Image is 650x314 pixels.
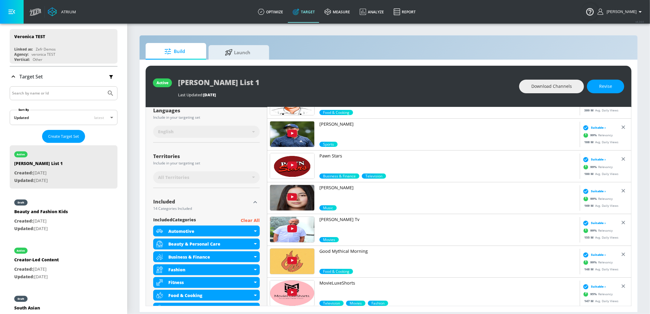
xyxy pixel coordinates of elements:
a: Report [389,1,421,23]
span: Food & Cooking [319,110,353,115]
a: Analyze [355,1,389,23]
div: Linked as: [14,47,33,52]
div: Relevancy [581,162,613,171]
span: 99 % [590,133,598,137]
div: Avg. Daily Views [581,171,619,176]
div: Target Set [10,67,117,87]
div: draft [18,201,24,204]
a: [PERSON_NAME] [319,121,577,142]
p: Clear All [241,217,260,224]
a: optimize [253,1,288,23]
img: UUxcwb1pqg2BtlR1AWSEX-MA [270,280,314,306]
div: Suitable › [581,252,606,258]
button: Revise [587,80,624,93]
div: Food & Cooking [168,293,252,298]
div: Suitable › [581,124,606,131]
img: UUypAoMCRQuNL2RBwy-x4oQg [270,217,314,242]
span: Music [319,205,337,210]
span: Revise [599,83,612,90]
div: active [17,249,25,252]
span: Suitable › [591,221,606,225]
div: 70.0% [368,301,388,306]
span: Launch [215,45,261,60]
span: Build [152,44,198,59]
div: Veronica TESTLinked as:Zefr DemosAgency:veronica TESTVertical:Other [10,29,117,64]
p: Pawn Stars [319,153,577,159]
div: Health & Wellness [153,303,260,314]
span: 99 % [590,228,598,233]
span: Suitable › [591,157,606,162]
div: Other [33,57,42,62]
span: 380 M [584,108,595,112]
span: Television [362,174,386,179]
div: Avg. Daily Views [581,203,619,208]
span: v 4.24.0 [635,20,644,23]
span: 148 M [584,267,595,271]
div: Last Updated: [178,92,513,98]
div: Beauty & Personal Care [153,239,260,250]
p: [DATE] [14,217,68,225]
div: activeCreator-Led ContentCreated:[DATE]Updated:[DATE] [10,242,117,285]
p: [DATE] [14,273,59,281]
label: Sort By [17,108,30,112]
span: Suitable › [591,253,606,257]
p: [PERSON_NAME] [319,185,577,191]
a: [PERSON_NAME] Tv [319,216,577,237]
span: Movies [319,237,339,242]
div: Avg. Daily Views [581,235,619,240]
div: draftBeauty and Fashion KidsCreated:[DATE]Updated:[DATE] [10,193,117,237]
span: Suitable › [591,284,606,289]
button: [PERSON_NAME] [598,8,644,15]
p: Good Mythical Morning [319,248,577,254]
div: 14 Categories Included [153,207,251,210]
a: Target [288,1,320,23]
div: Updated [14,115,29,120]
div: Zefr Demos [36,47,56,52]
span: English [158,129,173,135]
span: 155 M [584,235,595,239]
div: Avg. Daily Views [581,299,619,303]
p: MovieLuxeShorts [319,280,577,286]
img: UUmyjVwYZbp5YPYTUyeopO2g [270,153,314,179]
div: Business & Finance [153,251,260,262]
div: Included [153,199,251,204]
span: [DATE] [203,92,216,98]
span: Create Target Set [48,133,79,140]
div: Relevancy [581,131,613,140]
div: Relevancy [581,226,613,235]
div: veronica TEST [31,52,55,57]
span: Created: [14,266,33,272]
div: 99.0% [319,205,337,210]
div: English [153,126,260,138]
p: Target Set [19,73,43,80]
button: Download Channels [519,80,584,93]
span: All Territories [158,174,189,180]
span: Sports [319,142,338,147]
span: latest [94,115,104,120]
div: Veronica TEST [14,34,45,39]
span: Created: [14,218,33,224]
div: Atrium [59,9,76,15]
div: active [157,80,168,85]
img: UU4PooiX37Pld1T8J5SYT-SQ [270,249,314,274]
div: Relevancy [581,258,613,267]
div: 99.0% [362,174,386,179]
p: [PERSON_NAME] [319,121,577,127]
a: MovieLuxeShorts [319,280,577,301]
span: Created: [14,170,33,176]
div: 90.0% [346,301,365,306]
div: Business & Finance [168,254,252,260]
a: Pawn Stars [319,153,577,174]
div: Creator-Led Content [14,257,59,266]
div: Vertical: [14,57,30,62]
div: Automotive [168,228,252,234]
div: active[PERSON_NAME] List 1Created:[DATE]Updated:[DATE] [10,145,117,189]
span: Movies [346,301,365,306]
span: Suitable › [591,125,606,130]
p: [DATE] [14,177,63,184]
span: 99 % [590,165,598,169]
a: Atrium [48,7,76,16]
div: Relevancy [581,194,613,203]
